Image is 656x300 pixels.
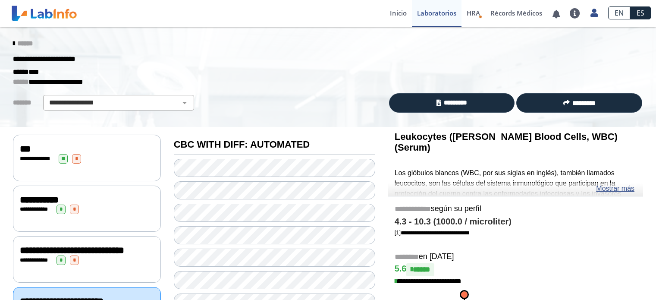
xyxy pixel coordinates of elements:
a: [1] [395,229,470,236]
h5: en [DATE] [395,252,637,262]
h5: según su perfil [395,204,637,214]
b: CBC WITH DIFF: AUTOMATED [174,139,310,150]
b: Leukocytes ([PERSON_NAME] Blood Cells, WBC) (Serum) [395,131,618,153]
h4: 5.6 [395,263,637,276]
a: Mostrar más [596,183,634,194]
a: ES [630,6,651,19]
a: EN [608,6,630,19]
p: Los glóbulos blancos (WBC, por sus siglas en inglés), también llamados leucocitos, son las célula... [395,168,637,292]
h4: 4.3 - 10.3 (1000.0 / microliter) [395,217,637,227]
iframe: Help widget launcher [579,266,647,291]
span: HRA [467,9,480,17]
